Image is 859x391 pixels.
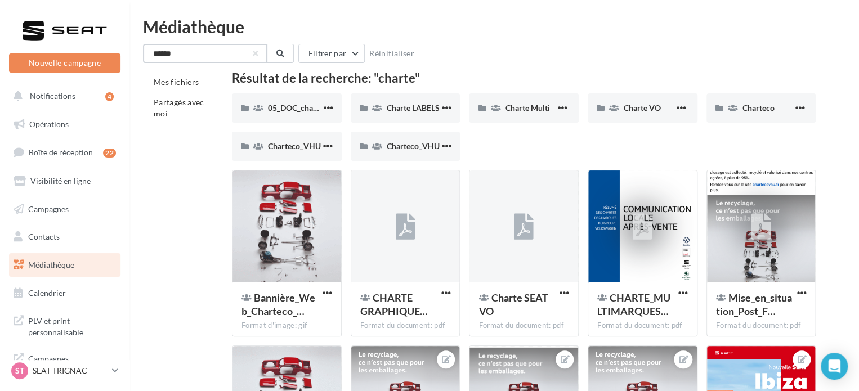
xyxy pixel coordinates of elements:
span: Mes fichiers [154,77,199,87]
a: Calendrier [7,281,123,305]
a: Opérations [7,113,123,136]
span: 05_DOC_charte graphique + Guidelines [268,103,405,113]
p: SEAT TRIGNAC [33,365,108,376]
span: ST [15,365,24,376]
a: Campagnes DataOnDemand [7,347,123,380]
span: Charte Multi [505,103,549,113]
span: Charteco [742,103,775,113]
span: Mise_en_situation_Post_FB_Charteco_MULTIMARQUE [716,291,792,317]
button: Filtrer par [298,44,365,63]
div: Format du document: pdf [597,321,688,331]
span: Visibilité en ligne [30,176,91,186]
a: Médiathèque [7,253,123,277]
span: Boîte de réception [29,147,93,157]
span: Partagés avec moi [154,97,204,118]
span: Bannière_Web_Charteco_VHU_Multimarque [241,291,315,317]
span: Campagnes [28,204,69,213]
span: Notifications [30,91,75,101]
span: Contacts [28,232,60,241]
span: Charteco_VHU [387,141,440,151]
span: Campagnes DataOnDemand [28,351,116,375]
button: Réinitialiser [365,47,419,60]
span: Charte SEAT VO [478,291,548,317]
a: PLV et print personnalisable [7,309,123,342]
div: 22 [103,149,116,158]
a: Campagnes [7,197,123,221]
span: Médiathèque [28,260,74,269]
div: Format du document: pdf [360,321,451,331]
div: Résultat de la recherche: "charte" [232,72,816,84]
div: Format du document: pdf [716,321,807,331]
span: Calendrier [28,288,66,298]
span: Charte VO [624,103,661,113]
span: Charteco_VHU [268,141,321,151]
span: CHARTE_MULTIMARQUES_MAJ_24 [597,291,670,317]
div: Médiathèque [143,18,845,35]
a: ST SEAT TRIGNAC [9,360,120,381]
span: Opérations [29,119,69,129]
span: Charte LABELS [387,103,440,113]
span: CHARTE GRAPHIQUE SEAT 2025 [360,291,428,317]
span: PLV et print personnalisable [28,313,116,338]
a: Boîte de réception22 [7,140,123,164]
a: Contacts [7,225,123,249]
button: Nouvelle campagne [9,53,120,73]
div: Format d'image: gif [241,321,332,331]
button: Notifications 4 [7,84,118,108]
a: Visibilité en ligne [7,169,123,193]
div: 4 [105,92,114,101]
div: Format du document: pdf [478,321,569,331]
div: Open Intercom Messenger [821,353,848,380]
